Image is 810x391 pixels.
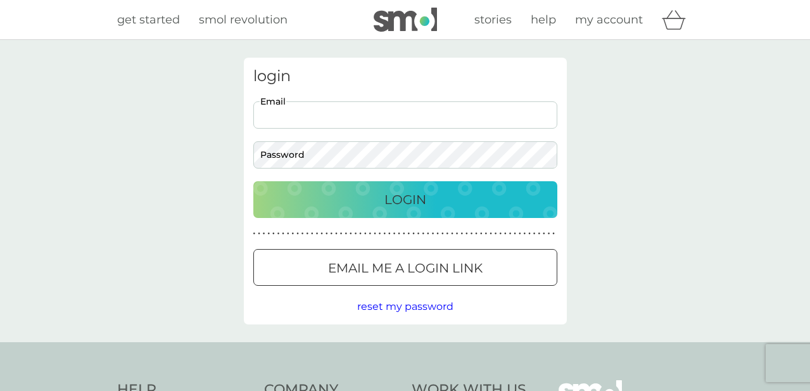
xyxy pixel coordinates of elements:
p: ● [548,231,550,237]
p: ● [253,231,256,237]
a: my account [575,11,643,29]
p: ● [460,231,463,237]
p: ● [379,231,381,237]
button: reset my password [357,298,453,315]
a: smol revolution [199,11,288,29]
p: ● [388,231,391,237]
p: ● [490,231,492,237]
p: Login [384,189,426,210]
span: stories [474,13,512,27]
p: ● [552,231,555,237]
p: ● [355,231,357,237]
p: ● [408,231,410,237]
span: get started [117,13,180,27]
p: ● [538,231,540,237]
p: ● [282,231,284,237]
p: ● [393,231,396,237]
p: ● [524,231,526,237]
h3: login [253,67,557,86]
button: Login [253,181,557,218]
div: basket [662,7,693,32]
p: ● [398,231,400,237]
p: ● [436,231,439,237]
p: ● [465,231,468,237]
p: ● [441,231,444,237]
p: ● [326,231,328,237]
p: ● [504,231,507,237]
p: ● [456,231,459,237]
p: ● [369,231,372,237]
span: reset my password [357,300,453,312]
img: smol [374,8,437,32]
p: ● [485,231,488,237]
a: stories [474,11,512,29]
p: ● [306,231,308,237]
p: ● [350,231,352,237]
a: get started [117,11,180,29]
p: ● [272,231,275,237]
p: ● [364,231,367,237]
span: my account [575,13,643,27]
p: ● [287,231,289,237]
p: ● [475,231,478,237]
p: ● [471,231,473,237]
p: ● [301,231,304,237]
p: ● [263,231,265,237]
p: ● [543,231,545,237]
p: ● [359,231,362,237]
p: ● [277,231,280,237]
p: ● [345,231,347,237]
p: ● [320,231,323,237]
p: ● [528,231,531,237]
p: ● [427,231,429,237]
p: ● [432,231,434,237]
p: ● [499,231,502,237]
p: ● [417,231,420,237]
p: ● [267,231,270,237]
p: ● [519,231,521,237]
p: ● [374,231,376,237]
button: Email me a login link [253,249,557,286]
p: ● [451,231,453,237]
p: ● [412,231,415,237]
a: help [531,11,556,29]
span: smol revolution [199,13,288,27]
p: ● [422,231,424,237]
p: ● [296,231,299,237]
p: ● [292,231,294,237]
p: Email me a login link [328,258,483,278]
p: ● [403,231,405,237]
p: ● [509,231,512,237]
p: ● [335,231,338,237]
p: ● [514,231,516,237]
p: ● [311,231,313,237]
p: ● [533,231,536,237]
p: ● [383,231,386,237]
p: ● [258,231,260,237]
p: ● [495,231,497,237]
p: ● [316,231,319,237]
p: ● [340,231,343,237]
p: ● [480,231,483,237]
span: help [531,13,556,27]
p: ● [446,231,449,237]
p: ● [331,231,333,237]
